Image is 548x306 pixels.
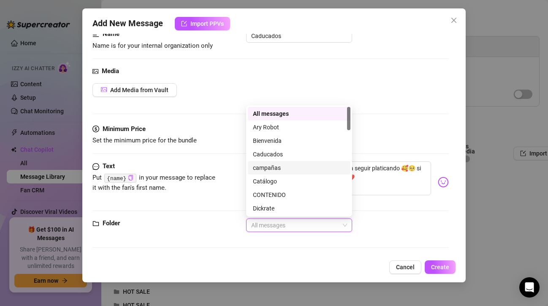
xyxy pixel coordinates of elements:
[246,29,352,43] input: Enter a name
[92,137,197,144] span: Set the minimum price for the bundle
[253,163,345,172] div: campañas
[248,107,350,120] div: All messages
[396,264,415,270] span: Cancel
[519,277,540,298] div: Open Intercom Messenger
[103,30,119,38] strong: Name
[248,188,350,202] div: CONTENIDO
[425,260,456,274] button: Create
[92,17,163,30] span: Add New Message
[253,109,345,118] div: All messages
[248,202,350,215] div: Dickrate
[447,14,461,27] button: Close
[92,66,98,76] span: picture
[101,87,107,93] span: picture
[389,260,421,274] button: Cancel
[181,21,187,27] span: import
[253,136,345,145] div: Bienvenida
[104,174,136,183] code: {name}
[103,162,115,170] strong: Text
[92,161,99,172] span: message
[251,219,347,232] span: All messages
[92,42,213,49] span: Name is for your internal organization only
[248,120,350,134] div: Ary Robot
[128,175,133,181] button: Click to Copy
[92,83,177,97] button: Add Media from Vault
[438,177,449,188] img: svg%3e
[103,125,146,133] strong: Minimum Price
[92,29,99,39] span: align-left
[253,123,345,132] div: Ary Robot
[248,175,350,188] div: Catálogo
[190,20,224,27] span: Import PPVs
[102,67,119,75] strong: Media
[92,219,99,229] span: folder
[248,148,350,161] div: Caducados
[447,17,461,24] span: Close
[248,161,350,175] div: campañas
[253,190,345,199] div: CONTENIDO
[92,124,99,134] span: dollar
[253,204,345,213] div: Dickrate
[128,175,133,180] span: copy
[175,17,230,30] button: Import PPVs
[92,174,216,191] span: Put in your message to replace it with the fan's first name.
[103,219,120,227] strong: Folder
[110,87,168,93] span: Add Media from Vault
[253,150,345,159] div: Caducados
[248,134,350,148] div: Bienvenida
[450,17,457,24] span: close
[253,177,345,186] div: Catálogo
[431,264,449,270] span: Create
